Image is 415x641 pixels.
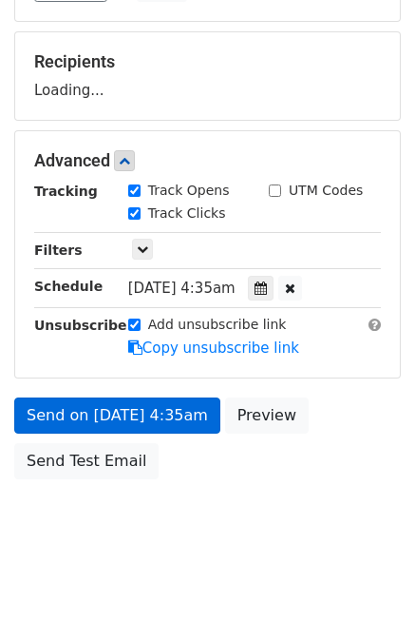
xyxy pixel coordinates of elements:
label: Add unsubscribe link [148,315,287,335]
a: Copy unsubscribe link [128,340,299,357]
label: UTM Codes [289,181,363,201]
label: Track Clicks [148,204,226,223]
div: Loading... [34,51,381,101]
span: [DATE] 4:35am [128,280,236,297]
strong: Schedule [34,279,103,294]
a: Send Test Email [14,443,159,479]
h5: Advanced [34,150,381,171]
h5: Recipients [34,51,381,72]
label: Track Opens [148,181,230,201]
iframe: Chat Widget [320,550,415,641]
a: Send on [DATE] 4:35am [14,398,220,434]
strong: Filters [34,243,83,258]
strong: Tracking [34,184,98,199]
strong: Unsubscribe [34,318,127,333]
a: Preview [225,398,309,434]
